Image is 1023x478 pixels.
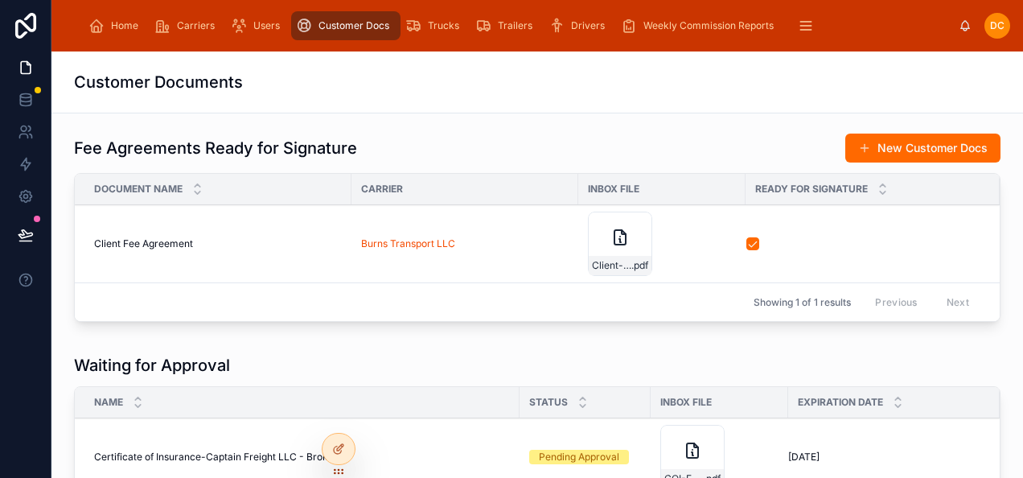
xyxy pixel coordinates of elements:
a: Home [84,11,150,40]
span: Customer Docs [318,19,389,32]
a: Certificate of Insurance-Captain Freight LLC - Broker [94,451,510,464]
a: Trailers [470,11,544,40]
a: Drivers [544,11,616,40]
div: Pending Approval [539,450,619,464]
span: Drivers [571,19,605,32]
span: Carrier [361,183,403,196]
span: Weekly Commission Reports [643,19,774,32]
span: .pdf [631,259,648,272]
span: Trailers [498,19,532,32]
span: Ready for Signature [755,183,868,196]
span: Home [111,19,138,32]
span: Client Fee Agreement [94,237,193,250]
a: Carriers [150,11,226,40]
span: Status [529,396,568,409]
a: Weekly Commission Reports [616,11,785,40]
a: Trucks [401,11,470,40]
span: Inbox File [588,183,639,196]
span: Expiration Date [798,396,883,409]
span: Name [94,396,123,409]
span: Showing 1 of 1 results [754,296,851,309]
span: Certificate of Insurance-Captain Freight LLC - Broker [94,451,338,464]
span: Client-Fee-Agreement-11/20/24 [592,259,631,272]
span: Inbox File [660,396,712,409]
a: Client-Fee-Agreement-11/20/24.pdf [588,212,736,276]
a: Users [226,11,291,40]
span: Carriers [177,19,215,32]
div: scrollable content [77,8,959,43]
h1: Customer Documents [74,71,243,93]
h1: Fee Agreements Ready for Signature [74,137,357,159]
span: DC [990,19,1005,32]
span: [DATE] [788,451,820,464]
a: Customer Docs [291,11,401,40]
a: Pending Approval [529,450,641,464]
a: Burns Transport LLC [361,237,455,250]
a: Client Fee Agreement [94,237,342,250]
button: New Customer Docs [845,134,1000,163]
a: [DATE] [788,451,980,464]
span: Document Name [94,183,183,196]
span: Trucks [428,19,459,32]
span: Users [253,19,280,32]
h1: Waiting for Approval [74,354,230,377]
a: Burns Transport LLC [361,237,569,250]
